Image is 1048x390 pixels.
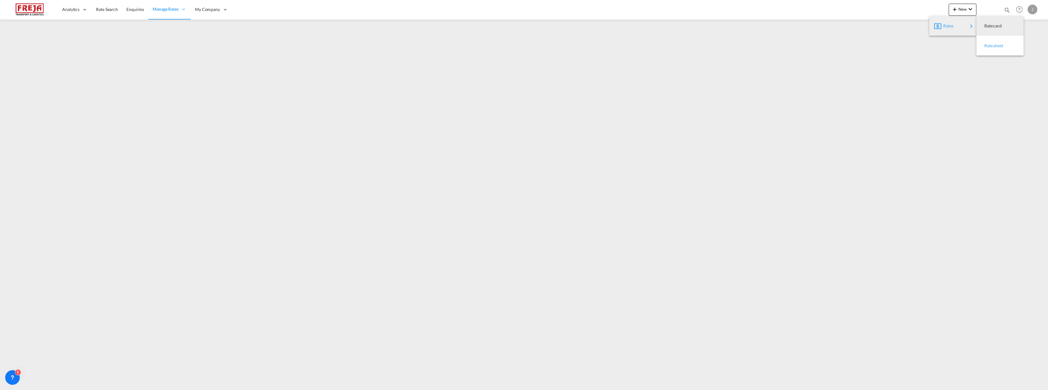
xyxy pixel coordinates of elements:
[943,20,951,32] span: Rates
[984,40,991,52] span: Ratesheet
[968,23,975,30] md-icon: icon-chevron-right
[981,18,1019,34] div: Ratecard
[984,20,991,32] span: Ratecard
[981,38,1019,53] div: Ratesheet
